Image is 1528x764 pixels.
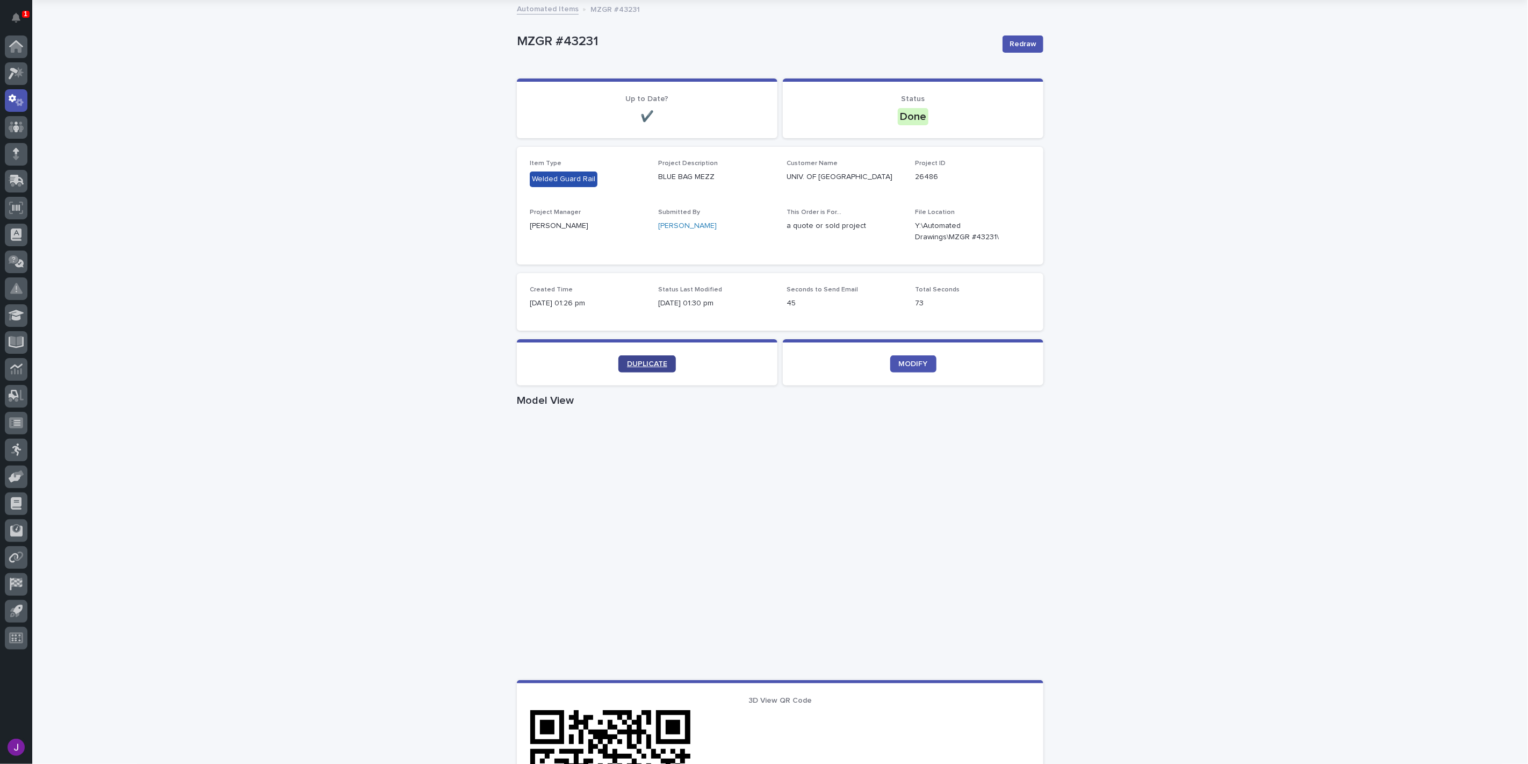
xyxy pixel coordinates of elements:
button: Redraw [1003,35,1043,53]
span: Seconds to Send Email [787,287,858,293]
span: Submitted By [658,209,700,216]
h1: Model View [517,394,1043,407]
span: Project Description [658,160,718,167]
span: Status Last Modified [658,287,722,293]
p: 26486 [915,172,1030,183]
p: [DATE] 01:26 pm [530,298,645,309]
span: Project ID [915,160,946,167]
span: Up to Date? [626,95,669,103]
div: Welded Guard Rail [530,172,597,187]
p: MZGR #43231 [517,34,994,49]
p: 73 [915,298,1030,309]
p: [PERSON_NAME] [530,220,645,232]
span: Customer Name [787,160,838,167]
span: Item Type [530,160,561,167]
a: MODIFY [890,355,936,373]
span: Created Time [530,287,573,293]
span: Project Manager [530,209,581,216]
button: Notifications [5,6,27,29]
p: a quote or sold project [787,220,902,232]
: Y:\Automated Drawings\MZGR #43231\ [915,220,1005,243]
span: File Location [915,209,955,216]
div: Done [898,108,928,125]
p: BLUE BAG MEZZ [658,172,774,183]
iframe: Model View [517,411,1043,680]
p: ✔️ [530,110,765,123]
p: UNIV. OF [GEOGRAPHIC_DATA] [787,172,902,183]
span: Total Seconds [915,287,960,293]
p: MZGR #43231 [590,3,640,15]
p: 45 [787,298,902,309]
span: This Order is For... [787,209,841,216]
p: [DATE] 01:30 pm [658,298,774,309]
a: DUPLICATE [618,355,676,373]
a: [PERSON_NAME] [658,220,717,232]
p: 1 [24,10,27,18]
span: Status [902,95,925,103]
a: Automated Items [517,2,579,15]
button: users-avatar [5,736,27,759]
span: DUPLICATE [627,360,667,368]
span: MODIFY [899,360,928,368]
div: Notifications1 [13,13,27,30]
span: 3D View QR Code [748,697,812,704]
span: Redraw [1010,39,1036,49]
